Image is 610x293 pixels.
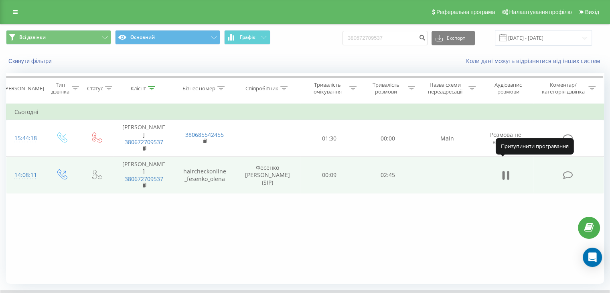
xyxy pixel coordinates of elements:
[245,85,278,92] div: Співробітник
[6,104,604,120] td: Сьогодні
[509,9,571,15] span: Налаштування профілю
[19,34,46,41] span: Всі дзвінки
[131,85,146,92] div: Клієнт
[51,81,69,95] div: Тип дзвінка
[14,167,36,183] div: 14:08:11
[113,157,174,194] td: [PERSON_NAME]
[125,175,163,183] a: 380672709537
[174,157,235,194] td: haircheckonline_fesenko_olena
[496,138,574,154] div: Призупинити програвання
[185,131,224,138] a: 380685542455
[417,120,477,157] td: Main
[115,30,220,45] button: Основний
[585,9,599,15] span: Вихід
[224,30,270,45] button: Графік
[436,9,495,15] span: Реферальна програма
[87,85,103,92] div: Статус
[4,85,44,92] div: [PERSON_NAME]
[6,30,111,45] button: Всі дзвінки
[539,81,586,95] div: Коментар/категорія дзвінка
[240,35,255,40] span: Графік
[14,130,36,146] div: 15:44:18
[6,57,56,65] button: Скинути фільтри
[113,120,174,157] td: [PERSON_NAME]
[485,81,532,95] div: Аудіозапис розмови
[125,138,163,146] a: 380672709537
[583,248,602,267] div: Open Intercom Messenger
[359,120,417,157] td: 00:00
[359,157,417,194] td: 02:45
[308,81,348,95] div: Тривалість очікування
[432,31,475,45] button: Експорт
[342,31,428,45] input: Пошук за номером
[490,131,521,146] span: Розмова не відбулась
[424,81,466,95] div: Назва схеми переадресації
[366,81,406,95] div: Тривалість розмови
[182,85,215,92] div: Бізнес номер
[466,57,604,65] a: Коли дані можуть відрізнятися вiд інших систем
[235,157,300,194] td: Фесенко [PERSON_NAME] (SIP)
[300,120,359,157] td: 01:30
[300,157,359,194] td: 00:09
